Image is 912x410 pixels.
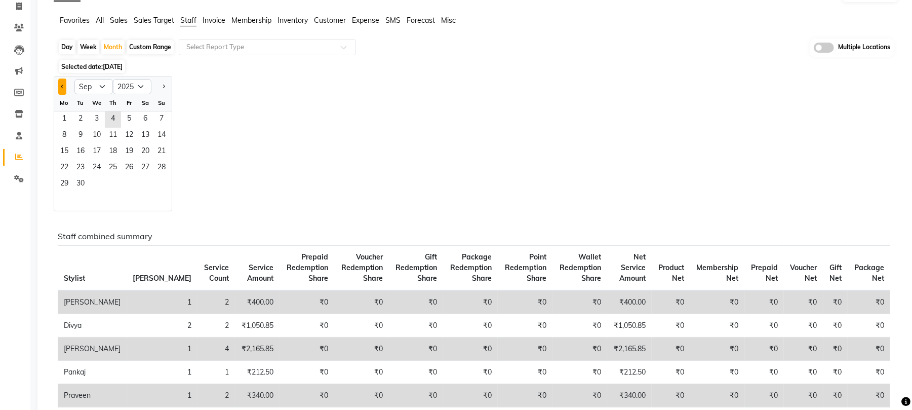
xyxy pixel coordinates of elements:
span: Sales Target [134,16,174,25]
span: 16 [72,144,89,160]
select: Select month [74,79,113,94]
span: Wallet Redemption Share [560,252,601,283]
td: ₹0 [498,361,552,384]
div: Su [153,95,170,111]
span: All [96,16,104,25]
td: ₹0 [498,290,552,314]
td: ₹0 [443,361,498,384]
span: 21 [153,144,170,160]
div: Friday, September 26, 2025 [121,160,137,176]
span: 28 [153,160,170,176]
td: ₹0 [690,361,745,384]
td: ₹0 [745,361,784,384]
td: 1 [127,338,197,361]
span: Inventory [277,16,308,25]
td: ₹0 [690,314,745,338]
span: Gift Net [829,263,842,283]
td: Divya [58,314,127,338]
span: Service Amount [247,263,273,283]
td: ₹0 [652,338,690,361]
td: ₹1,050.85 [607,314,652,338]
td: 1 [127,361,197,384]
span: 12 [121,128,137,144]
span: Invoice [203,16,225,25]
td: ₹0 [334,338,389,361]
td: ₹0 [280,290,334,314]
div: Monday, September 15, 2025 [56,144,72,160]
td: ₹0 [784,290,823,314]
td: ₹0 [334,314,389,338]
td: ₹0 [389,314,443,338]
div: Friday, September 19, 2025 [121,144,137,160]
span: 3 [89,111,105,128]
td: ₹400.00 [607,290,652,314]
span: Voucher Net [790,263,817,283]
span: [DATE] [103,63,123,70]
span: 23 [72,160,89,176]
span: 19 [121,144,137,160]
td: ₹0 [280,314,334,338]
td: ₹0 [745,290,784,314]
span: 2 [72,111,89,128]
div: Sunday, September 21, 2025 [153,144,170,160]
span: Prepaid Net [751,263,778,283]
span: Prepaid Redemption Share [287,252,328,283]
span: Staff [180,16,196,25]
td: ₹0 [552,361,607,384]
td: ₹0 [652,384,690,407]
span: 17 [89,144,105,160]
span: Package Net [854,263,884,283]
div: Wednesday, September 10, 2025 [89,128,105,144]
h6: Staff combined summary [58,232,890,241]
div: Tuesday, September 2, 2025 [72,111,89,128]
td: ₹0 [690,290,745,314]
td: ₹0 [745,384,784,407]
div: Saturday, September 27, 2025 [137,160,153,176]
div: Friday, September 5, 2025 [121,111,137,128]
td: ₹0 [848,290,890,314]
span: Membership [231,16,271,25]
td: [PERSON_NAME] [58,290,127,314]
div: Thursday, September 25, 2025 [105,160,121,176]
td: 2 [197,384,235,407]
td: 2 [197,314,235,338]
div: Tuesday, September 16, 2025 [72,144,89,160]
span: 5 [121,111,137,128]
span: Sales [110,16,128,25]
td: Praveen [58,384,127,407]
td: [PERSON_NAME] [58,338,127,361]
div: We [89,95,105,111]
div: Month [101,40,125,54]
div: Sunday, September 28, 2025 [153,160,170,176]
td: Pankaj [58,361,127,384]
td: ₹212.50 [235,361,280,384]
span: Expense [352,16,379,25]
td: ₹0 [823,384,848,407]
span: 4 [105,111,121,128]
span: Net Service Amount [619,252,646,283]
td: ₹0 [823,361,848,384]
span: Multiple Locations [838,43,890,53]
div: Sunday, September 7, 2025 [153,111,170,128]
td: ₹0 [389,384,443,407]
td: ₹0 [784,338,823,361]
td: ₹0 [823,290,848,314]
td: 2 [197,290,235,314]
span: 7 [153,111,170,128]
td: ₹0 [690,338,745,361]
span: 20 [137,144,153,160]
span: Favorites [60,16,90,25]
td: ₹0 [498,338,552,361]
td: ₹0 [443,338,498,361]
td: ₹0 [334,361,389,384]
td: ₹0 [690,384,745,407]
span: 30 [72,176,89,193]
span: 1 [56,111,72,128]
td: ₹2,165.85 [607,338,652,361]
td: 1 [197,361,235,384]
td: ₹0 [334,290,389,314]
td: ₹1,050.85 [235,314,280,338]
span: 14 [153,128,170,144]
span: 24 [89,160,105,176]
td: ₹0 [498,314,552,338]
